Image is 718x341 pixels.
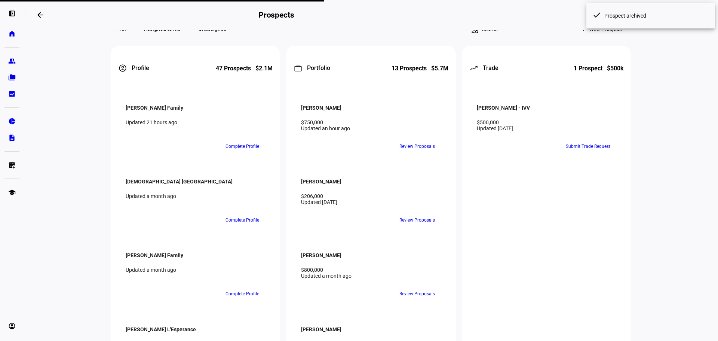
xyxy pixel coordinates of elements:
a: [PERSON_NAME]$206,000Updated [DATE]ASReview Proposals [294,164,448,234]
h4: [DEMOGRAPHIC_DATA] [GEOGRAPHIC_DATA] [126,179,233,185]
span: MD [304,144,311,149]
div: Updated [DATE] [301,199,441,205]
span: Review Proposals [399,288,435,300]
div: $206,000 [301,193,441,199]
mat-icon: done [592,10,601,19]
eth-mat-symbol: pie_chart [8,118,16,125]
span: Trade [483,64,498,73]
button: Review Proposals [393,288,441,300]
eth-mat-symbol: account_circle [8,322,16,330]
eth-mat-symbol: folder_copy [8,74,16,81]
span: MD [128,291,135,296]
a: [PERSON_NAME] - IVV$500,000Updated [DATE]BBSubmit Trade Request [469,90,624,159]
eth-mat-symbol: list_alt_add [8,161,16,169]
h4: [PERSON_NAME] [301,105,341,111]
eth-mat-symbol: group [8,57,16,65]
h4: [PERSON_NAME] L'Esperance [126,326,196,332]
div: Updated an hour ago [301,125,441,131]
a: [PERSON_NAME]$800,000Updated a month agoBBReview Proposals [294,238,448,307]
button: Complete Profile [220,288,265,300]
a: home [4,26,19,41]
span: Review Proposals [399,140,435,152]
span: Profile [132,64,149,73]
div: Updated a month ago [126,267,265,273]
div: 13 Prospects [392,64,427,73]
a: [DEMOGRAPHIC_DATA] [GEOGRAPHIC_DATA]Updated a month agoBBComplete Profile [118,164,273,234]
h4: [PERSON_NAME] [301,252,341,258]
h4: [PERSON_NAME] Family [126,252,183,258]
button: Complete Profile [220,214,265,226]
span: AS [304,217,310,223]
a: group [4,54,19,68]
mat-icon: moving [469,64,478,73]
div: Updated a month ago [301,273,441,279]
mat-icon: account_circle [118,64,127,73]
span: Review Proposals [399,214,435,226]
a: pie_chart [4,114,19,129]
div: $800,000 [301,267,441,273]
button: Complete Profile [220,140,265,152]
span: Prospect archived [604,12,705,19]
span: Complete Profile [225,288,259,300]
mat-icon: arrow_backwards [36,10,45,19]
button: Review Proposals [393,214,441,226]
div: $500k [607,64,624,73]
button: Submit Trade Request [560,140,616,152]
span: Complete Profile [225,214,259,226]
span: BB [304,291,310,296]
mat-icon: work [294,64,303,73]
div: $5.7M [431,64,448,73]
h4: [PERSON_NAME] [301,326,341,332]
a: [PERSON_NAME] FamilyUpdated a month agoMDComplete Profile [118,238,273,307]
button: Review Proposals [393,140,441,152]
eth-mat-symbol: description [8,134,16,141]
h4: [PERSON_NAME] - IVV [477,105,530,111]
div: $2.1M [255,64,273,73]
div: 47 Prospects [216,64,251,73]
div: Updated 21 hours ago [126,119,265,125]
eth-mat-symbol: left_panel_open [8,10,16,17]
eth-mat-symbol: bid_landscape [8,90,16,98]
div: $500,000 [477,119,616,125]
a: [PERSON_NAME]$750,000Updated an hour agoMDReview Proposals [294,90,448,159]
a: folder_copy [4,70,19,85]
span: Portfolio [307,64,330,73]
div: Updated a month ago [126,193,265,199]
a: bid_landscape [4,86,19,101]
div: $750,000 [301,119,441,125]
a: description [4,130,19,145]
span: BB [129,217,135,223]
span: Submit Trade Request [566,140,610,152]
h4: [PERSON_NAME] Family [126,105,183,111]
h2: Prospects [258,10,294,19]
eth-mat-symbol: home [8,30,16,37]
h4: [PERSON_NAME] [301,179,341,185]
span: BB [129,144,135,149]
span: Complete Profile [225,140,259,152]
div: 1 Prospect [574,64,602,73]
div: Updated [DATE] [477,125,616,131]
eth-mat-symbol: school [8,189,16,196]
span: BB [480,144,486,149]
a: [PERSON_NAME] FamilyUpdated 21 hours agoBBComplete Profile [118,90,273,159]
